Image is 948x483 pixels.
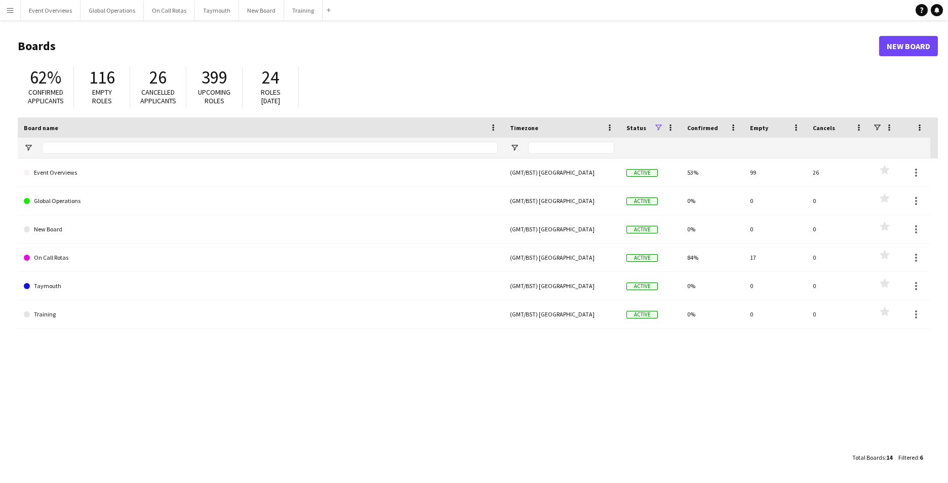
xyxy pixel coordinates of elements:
[528,142,614,154] input: Timezone Filter Input
[807,158,870,186] div: 26
[504,158,620,186] div: (GMT/BST) [GEOGRAPHIC_DATA]
[24,300,498,329] a: Training
[898,454,918,461] span: Filtered
[852,454,885,461] span: Total Boards
[81,1,144,20] button: Global Operations
[626,226,658,233] span: Active
[626,254,658,262] span: Active
[195,1,239,20] button: Taymouth
[681,215,744,243] div: 0%
[852,448,892,467] div: :
[681,272,744,300] div: 0%
[879,36,938,56] a: New Board
[140,88,176,105] span: Cancelled applicants
[626,311,658,318] span: Active
[510,124,538,132] span: Timezone
[744,215,807,243] div: 0
[149,66,167,89] span: 26
[504,215,620,243] div: (GMT/BST) [GEOGRAPHIC_DATA]
[681,300,744,328] div: 0%
[504,187,620,215] div: (GMT/BST) [GEOGRAPHIC_DATA]
[626,197,658,205] span: Active
[898,448,923,467] div: :
[18,38,879,54] h1: Boards
[813,124,835,132] span: Cancels
[24,272,498,300] a: Taymouth
[807,300,870,328] div: 0
[510,143,519,152] button: Open Filter Menu
[744,244,807,271] div: 17
[750,124,768,132] span: Empty
[24,187,498,215] a: Global Operations
[744,158,807,186] div: 99
[504,244,620,271] div: (GMT/BST) [GEOGRAPHIC_DATA]
[744,187,807,215] div: 0
[42,142,498,154] input: Board name Filter Input
[687,124,718,132] span: Confirmed
[626,124,646,132] span: Status
[807,272,870,300] div: 0
[807,244,870,271] div: 0
[681,158,744,186] div: 53%
[24,124,58,132] span: Board name
[198,88,230,105] span: Upcoming roles
[239,1,284,20] button: New Board
[626,283,658,290] span: Active
[744,300,807,328] div: 0
[886,454,892,461] span: 14
[261,88,281,105] span: Roles [DATE]
[30,66,61,89] span: 62%
[24,244,498,272] a: On Call Rotas
[92,88,112,105] span: Empty roles
[284,1,323,20] button: Training
[262,66,279,89] span: 24
[681,244,744,271] div: 84%
[24,215,498,244] a: New Board
[920,454,923,461] span: 6
[202,66,227,89] span: 399
[504,300,620,328] div: (GMT/BST) [GEOGRAPHIC_DATA]
[28,88,64,105] span: Confirmed applicants
[504,272,620,300] div: (GMT/BST) [GEOGRAPHIC_DATA]
[144,1,195,20] button: On Call Rotas
[24,158,498,187] a: Event Overviews
[807,187,870,215] div: 0
[807,215,870,243] div: 0
[24,143,33,152] button: Open Filter Menu
[626,169,658,177] span: Active
[21,1,81,20] button: Event Overviews
[89,66,115,89] span: 116
[681,187,744,215] div: 0%
[744,272,807,300] div: 0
